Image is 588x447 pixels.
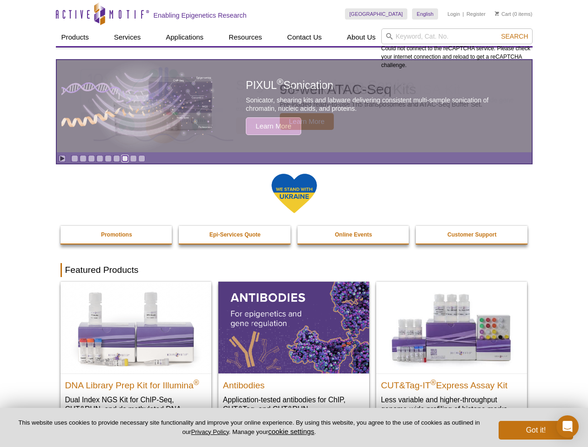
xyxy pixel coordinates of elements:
a: Go to slide 6 [113,155,120,162]
button: Got it! [499,421,573,440]
h2: DNA Library Prep Kit for Illumina [65,376,207,390]
img: CUT&Tag-IT® Express Assay Kit [376,282,527,373]
a: CUT&Tag-IT® Express Assay Kit CUT&Tag-IT®Express Assay Kit Less variable and higher-throughput ge... [376,282,527,423]
p: Dual Index NGS Kit for ChIP-Seq, CUT&RUN, and ds methylated DNA assays. [65,395,207,423]
a: About Us [341,28,381,46]
p: This website uses cookies to provide necessary site functionality and improve your online experie... [15,419,483,436]
li: (0 items) [495,8,533,20]
a: Promotions [61,226,173,244]
a: Customer Support [416,226,528,244]
h2: CUT&Tag-IT Express Assay Kit [381,376,522,390]
a: Go to slide 1 [71,155,78,162]
a: DNA Library Prep Kit for Illumina DNA Library Prep Kit for Illumina® Dual Index NGS Kit for ChIP-... [61,282,211,432]
h2: Featured Products [61,263,528,277]
a: Go to slide 5 [105,155,112,162]
h2: Antibodies [223,376,365,390]
a: Go to slide 8 [130,155,137,162]
img: Your Cart [495,11,499,16]
h2: Enabling Epigenetics Research [154,11,247,20]
strong: Customer Support [447,231,496,238]
a: Cart [495,11,511,17]
a: Products [56,28,95,46]
a: Go to slide 9 [138,155,145,162]
strong: Online Events [335,231,372,238]
a: Resources [223,28,268,46]
a: Applications [160,28,209,46]
a: All Antibodies Antibodies Application-tested antibodies for ChIP, CUT&Tag, and CUT&RUN. [218,282,369,423]
li: | [463,8,464,20]
a: Register [466,11,486,17]
div: Could not connect to the reCAPTCHA service. Please check your internet connection and reload to g... [381,28,533,69]
a: Go to slide 4 [96,155,103,162]
a: Login [447,11,460,17]
p: Less variable and higher-throughput genome-wide profiling of histone marks​. [381,395,522,414]
strong: Promotions [101,231,132,238]
a: Toggle autoplay [59,155,66,162]
a: English [412,8,438,20]
sup: ® [431,378,436,386]
a: Go to slide 2 [80,155,87,162]
p: Application-tested antibodies for ChIP, CUT&Tag, and CUT&RUN. [223,395,365,414]
a: Services [108,28,147,46]
a: Go to slide 7 [122,155,128,162]
a: Online Events [297,226,410,244]
span: Search [501,33,528,40]
a: Epi-Services Quote [179,226,291,244]
a: Go to slide 3 [88,155,95,162]
img: All Antibodies [218,282,369,373]
img: DNA Library Prep Kit for Illumina [61,282,211,373]
a: [GEOGRAPHIC_DATA] [345,8,408,20]
img: We Stand With Ukraine [271,173,318,214]
strong: Epi-Services Quote [210,231,261,238]
input: Keyword, Cat. No. [381,28,533,44]
a: Contact Us [282,28,327,46]
sup: ® [194,378,199,386]
button: Search [498,32,531,41]
a: Privacy Policy [191,428,229,435]
button: cookie settings [268,427,314,435]
div: Open Intercom Messenger [556,415,579,438]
